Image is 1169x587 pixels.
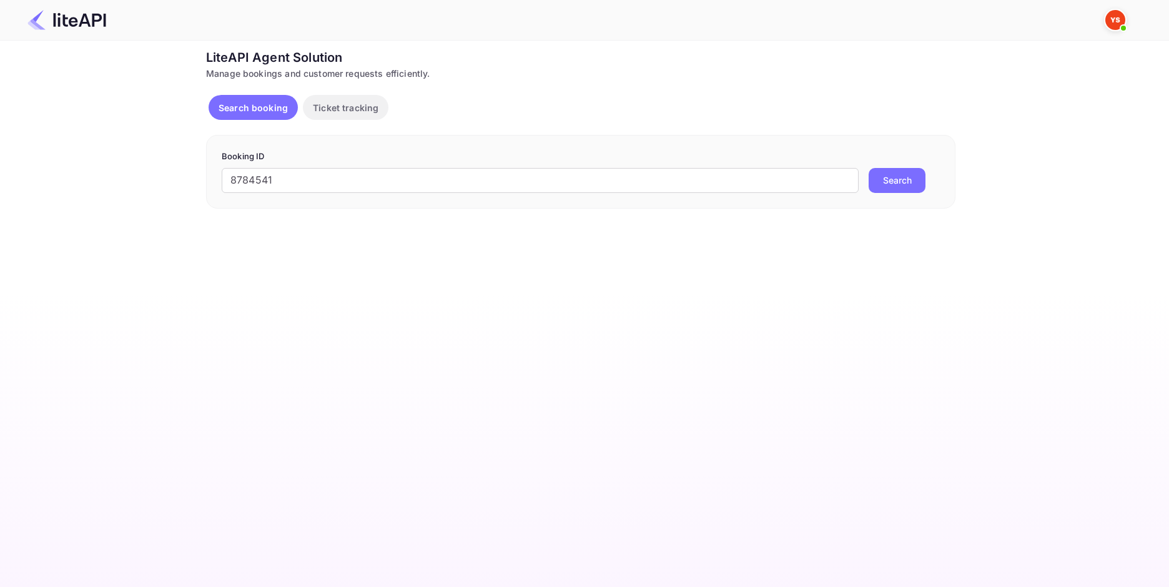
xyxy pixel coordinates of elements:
p: Search booking [219,101,288,114]
p: Booking ID [222,150,940,163]
img: Yandex Support [1105,10,1125,30]
div: Manage bookings and customer requests efficiently. [206,67,955,80]
button: Search [869,168,925,193]
input: Enter Booking ID (e.g., 63782194) [222,168,859,193]
div: LiteAPI Agent Solution [206,48,955,67]
img: LiteAPI Logo [27,10,106,30]
p: Ticket tracking [313,101,378,114]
